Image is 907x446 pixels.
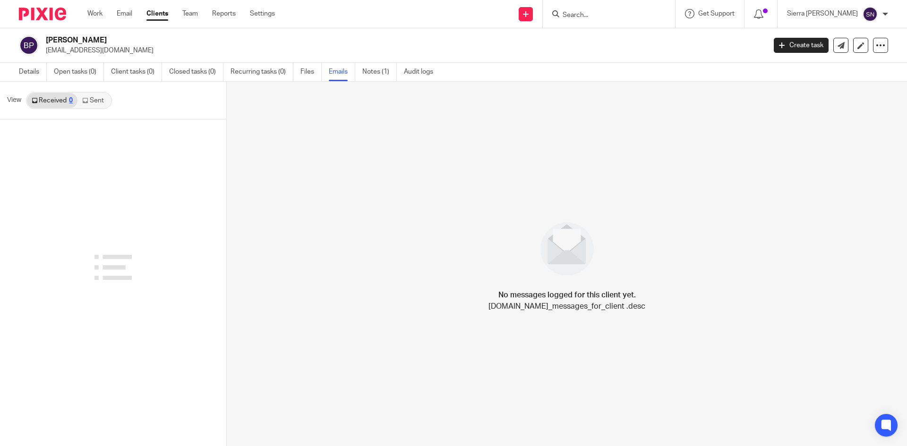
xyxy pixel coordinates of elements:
a: Emails [329,63,355,81]
a: Create task [774,38,829,53]
p: [EMAIL_ADDRESS][DOMAIN_NAME] [46,46,760,55]
div: 0 [69,97,73,104]
img: Pixie [19,8,66,20]
h2: [PERSON_NAME] [46,35,617,45]
span: Get Support [698,10,735,17]
a: Work [87,9,103,18]
a: Details [19,63,47,81]
a: Team [182,9,198,18]
a: Files [300,63,322,81]
a: Recurring tasks (0) [231,63,293,81]
a: Sent [77,93,111,108]
a: Open tasks (0) [54,63,104,81]
a: Audit logs [404,63,440,81]
img: svg%3E [863,7,878,22]
a: Clients [146,9,168,18]
h4: No messages logged for this client yet. [498,289,636,301]
a: Settings [250,9,275,18]
input: Search [562,11,647,20]
a: Notes (1) [362,63,397,81]
p: Sierra [PERSON_NAME] [787,9,858,18]
img: image [534,216,600,282]
a: Reports [212,9,236,18]
p: [DOMAIN_NAME]_messages_for_client .desc [488,301,645,312]
a: Email [117,9,132,18]
a: Closed tasks (0) [169,63,223,81]
img: svg%3E [19,35,39,55]
a: Received0 [27,93,77,108]
a: Client tasks (0) [111,63,162,81]
span: View [7,95,21,105]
